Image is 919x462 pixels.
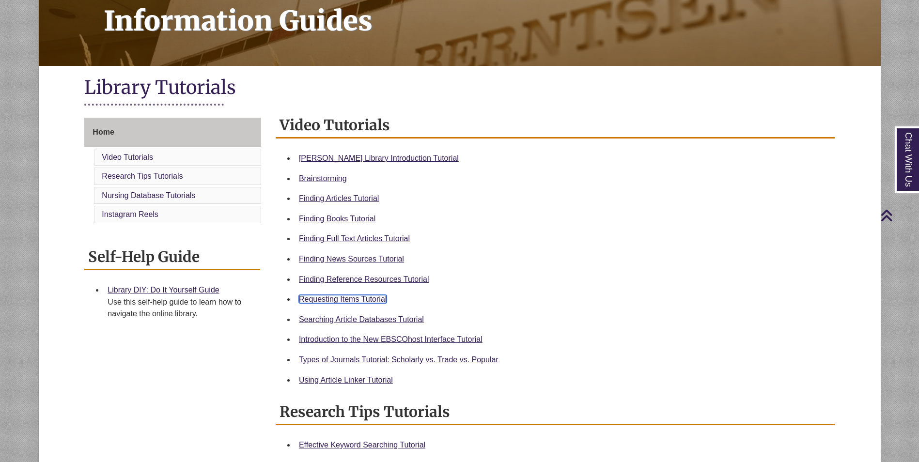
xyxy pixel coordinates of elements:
[299,215,375,223] a: Finding Books Tutorial
[299,315,424,323] a: Searching Article Databases Tutorial
[299,275,429,283] a: Finding Reference Resources Tutorial
[299,174,347,183] a: Brainstorming
[84,118,261,147] a: Home
[880,209,917,222] a: Back to Top
[276,400,835,425] h2: Research Tips Tutorials
[276,113,835,139] h2: Video Tutorials
[299,295,387,303] a: Requesting Items Tutorial
[108,296,252,320] div: Use this self-help guide to learn how to navigate the online library.
[84,76,834,101] h1: Library Tutorials
[299,194,379,202] a: Finding Articles Tutorial
[299,154,459,162] a: [PERSON_NAME] Library Introduction Tutorial
[299,376,393,384] a: Using Article Linker Tutorial
[299,335,483,343] a: Introduction to the New EBSCOhost Interface Tutorial
[102,191,195,200] a: Nursing Database Tutorials
[299,255,404,263] a: Finding News Sources Tutorial
[299,234,410,243] a: Finding Full Text Articles Tutorial
[108,286,219,294] a: Library DIY: Do It Yourself Guide
[299,355,498,364] a: Types of Journals Tutorial: Scholarly vs. Trade vs. Popular
[102,172,183,180] a: Research Tips Tutorials
[93,128,114,136] span: Home
[102,153,153,161] a: Video Tutorials
[84,118,261,225] div: Guide Page Menu
[299,441,425,449] a: Effective Keyword Searching Tutorial
[84,245,260,270] h2: Self-Help Guide
[102,210,158,218] a: Instagram Reels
